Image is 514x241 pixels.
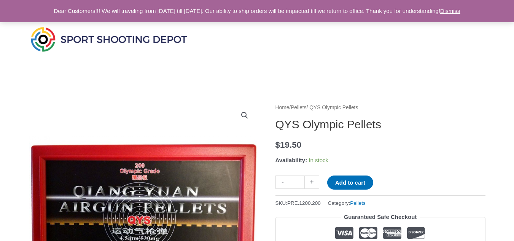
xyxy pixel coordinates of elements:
span: SKU: [275,198,321,208]
h1: QYS Olympic Pellets [275,118,485,131]
a: + [305,176,319,189]
a: Pellets [291,105,306,110]
span: $ [275,140,280,150]
a: - [275,176,290,189]
a: Dismiss [440,8,460,14]
legend: Guaranteed Safe Checkout [341,212,420,222]
a: Pellets [350,200,366,206]
span: Availability: [275,157,307,163]
nav: Breadcrumb [275,103,485,113]
input: Product quantity [290,176,305,189]
button: Add to cart [327,176,373,190]
a: View full-screen image gallery [238,109,251,122]
span: In stock [309,157,328,163]
img: Sport Shooting Depot [29,25,189,53]
bdi: 19.50 [275,140,302,150]
a: Home [275,105,290,110]
span: Category: [328,198,366,208]
span: PRE.1200.200 [287,200,321,206]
